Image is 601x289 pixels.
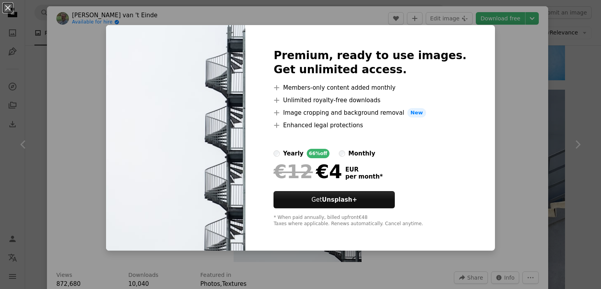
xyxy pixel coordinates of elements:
[274,96,466,105] li: Unlimited royalty-free downloads
[345,173,383,180] span: per month *
[307,149,330,158] div: 66% off
[283,149,303,158] div: yearly
[345,166,383,173] span: EUR
[322,196,357,203] strong: Unsplash+
[274,83,466,92] li: Members-only content added monthly
[348,149,375,158] div: monthly
[274,215,466,227] div: * When paid annually, billed upfront €48 Taxes where applicable. Renews automatically. Cancel any...
[274,49,466,77] h2: Premium, ready to use images. Get unlimited access.
[274,121,466,130] li: Enhanced legal protections
[274,191,395,208] button: GetUnsplash+
[339,150,345,157] input: monthly
[274,161,313,182] span: €12
[274,108,466,117] li: Image cropping and background removal
[274,150,280,157] input: yearly66%off
[274,161,342,182] div: €4
[106,25,245,251] img: photo-1615400014497-55726234cccb
[407,108,426,117] span: New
